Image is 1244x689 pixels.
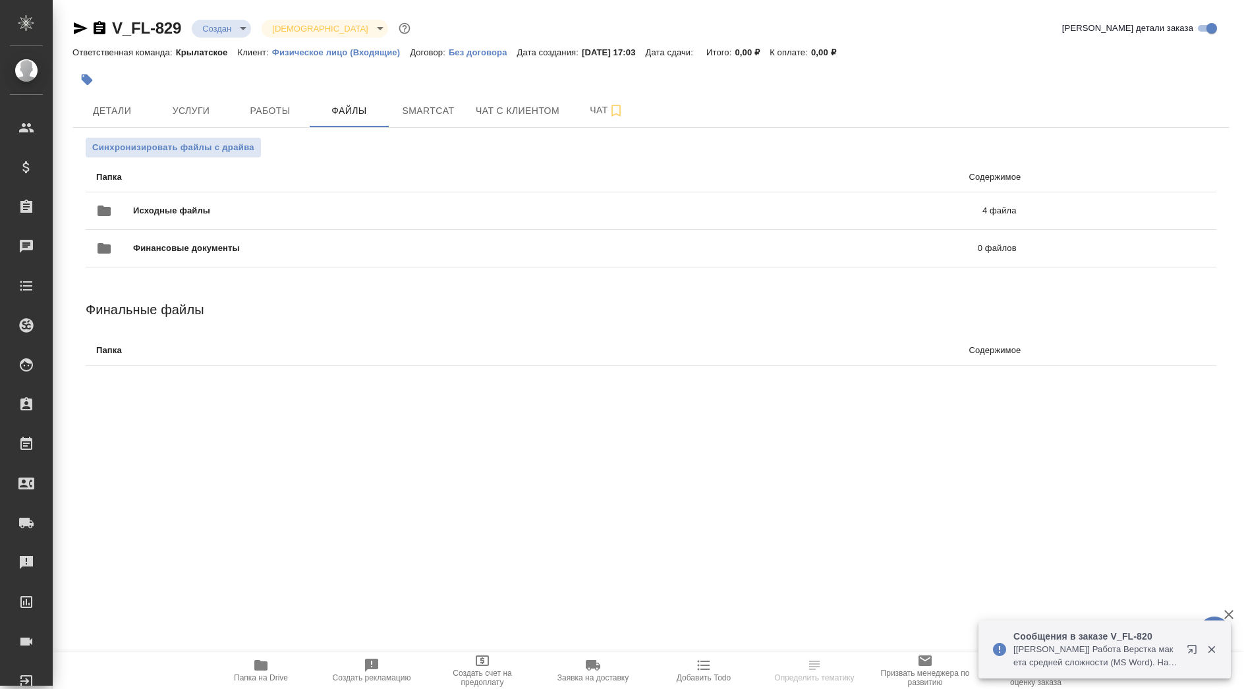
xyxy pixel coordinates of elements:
p: Договор: [410,47,449,57]
span: Детали [80,103,144,119]
p: 4 файла [596,204,1017,217]
a: V_FL-829 [112,19,181,37]
p: Папка [96,344,546,357]
button: Открыть в новой вкладке [1179,636,1210,668]
div: Создан [262,20,387,38]
p: [DATE] 17:03 [582,47,646,57]
button: folder [88,233,120,264]
span: Файлы [318,103,381,119]
div: Создан [192,20,251,38]
p: Папка [96,171,546,184]
span: Синхронизировать файлы с драйва [92,141,254,154]
span: Работы [239,103,302,119]
p: Физическое лицо (Входящие) [272,47,410,57]
span: Финальные файлы [86,302,204,317]
p: 0,00 ₽ [735,47,770,57]
p: К оплате: [770,47,811,57]
span: Финансовые документы [133,242,609,255]
button: Скопировать ссылку [92,20,107,36]
span: Чат [575,102,638,119]
span: Услуги [159,103,223,119]
p: 0 файлов [609,242,1017,255]
button: Синхронизировать файлы с драйва [86,138,261,157]
p: Ответственная команда: [72,47,176,57]
p: Дата сдачи: [646,47,696,57]
button: [DEMOGRAPHIC_DATA] [268,23,372,34]
button: 🙏 [1198,617,1231,649]
p: Содержимое [546,171,1021,184]
button: Скопировать ссылку для ЯМессенджера [72,20,88,36]
p: Содержимое [546,344,1021,357]
p: Сообщения в заказе V_FL-820 [1013,630,1178,643]
p: 0,00 ₽ [811,47,846,57]
span: Исходные файлы [133,204,596,217]
button: Добавить тэг [72,65,101,94]
p: Без договора [449,47,517,57]
p: Клиент: [237,47,271,57]
a: Физическое лицо (Входящие) [272,46,410,57]
span: Smartcat [397,103,460,119]
p: Дата создания: [517,47,582,57]
p: Крылатское [176,47,238,57]
button: Создан [198,23,235,34]
button: Доп статусы указывают на важность/срочность заказа [396,20,413,37]
button: Закрыть [1198,644,1225,655]
a: Без договора [449,46,517,57]
p: [[PERSON_NAME]] Работа Верстка макета средней сложности (MS Word). Назначено подразделение "DTPli... [1013,643,1178,669]
span: Чат с клиентом [476,103,559,119]
svg: Подписаться [608,103,624,119]
button: folder [88,195,120,227]
span: [PERSON_NAME] детали заказа [1062,22,1193,35]
p: Итого: [706,47,735,57]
